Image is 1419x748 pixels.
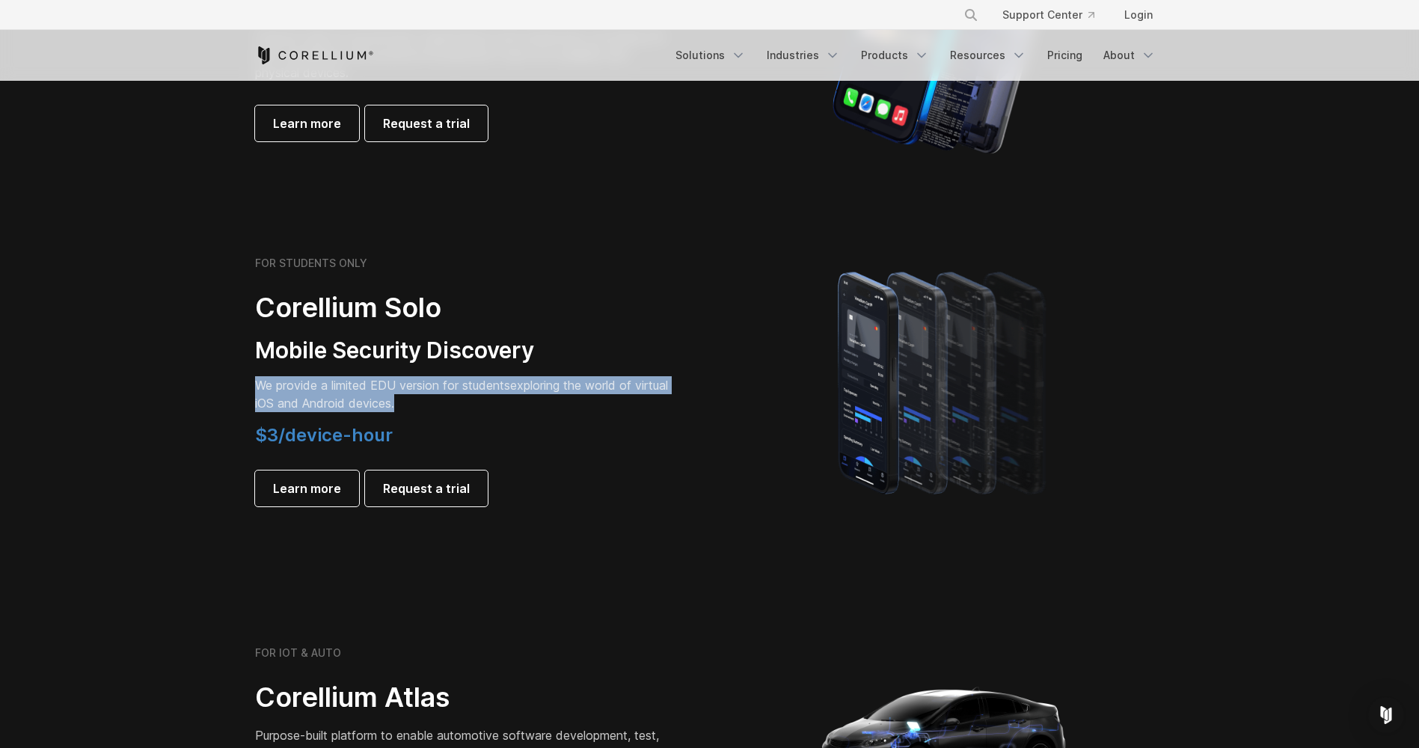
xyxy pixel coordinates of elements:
[255,105,359,141] a: Learn more
[255,46,374,64] a: Corellium Home
[941,42,1035,69] a: Resources
[666,42,755,69] a: Solutions
[666,42,1165,69] div: Navigation Menu
[383,479,470,497] span: Request a trial
[255,424,393,446] span: $3/device-hour
[255,337,674,365] h3: Mobile Security Discovery
[255,646,341,660] h6: FOR IOT & AUTO
[273,479,341,497] span: Learn more
[255,376,674,412] p: exploring the world of virtual iOS and Android devices.
[808,251,1081,512] img: A lineup of four iPhone models becoming more gradient and blurred
[383,114,470,132] span: Request a trial
[255,291,674,325] h2: Corellium Solo
[990,1,1106,28] a: Support Center
[1038,42,1091,69] a: Pricing
[1094,42,1165,69] a: About
[957,1,984,28] button: Search
[758,42,849,69] a: Industries
[255,681,674,714] h2: Corellium Atlas
[365,470,488,506] a: Request a trial
[273,114,341,132] span: Learn more
[255,470,359,506] a: Learn more
[255,378,510,393] span: We provide a limited EDU version for students
[1368,697,1404,733] div: Open Intercom Messenger
[946,1,1165,28] div: Navigation Menu
[1112,1,1165,28] a: Login
[852,42,938,69] a: Products
[365,105,488,141] a: Request a trial
[255,257,367,270] h6: FOR STUDENTS ONLY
